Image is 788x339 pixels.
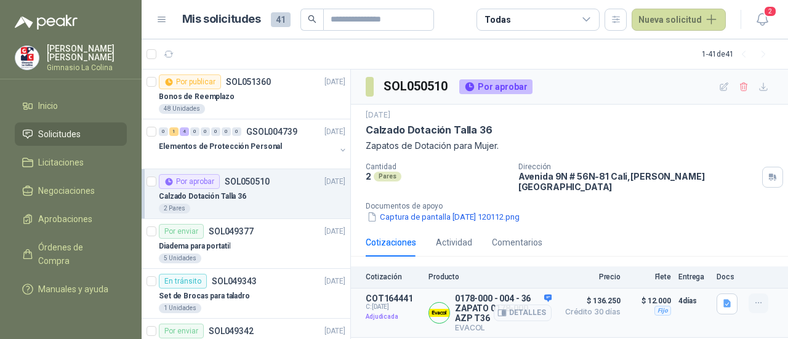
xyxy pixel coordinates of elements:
span: $ 136.250 [559,293,621,308]
p: SOL049377 [209,227,254,236]
p: SOL050510 [225,177,270,186]
p: COT164441 [366,293,421,303]
a: Licitaciones [15,151,127,174]
h1: Mis solicitudes [182,10,261,28]
a: 0 1 4 0 0 0 0 0 GSOL004739[DATE] Elementos de Protección Personal [159,124,348,164]
p: $ 12.000 [628,293,671,308]
div: 0 [211,127,220,136]
button: Detalles [494,305,552,321]
a: Por publicarSOL051360[DATE] Bonos de Reemplazo48 Unidades [142,70,350,119]
p: Bonos de Reemplazo [159,91,235,103]
span: Órdenes de Compra [38,241,115,268]
p: EVACOL [455,323,552,332]
div: Todas [484,13,510,26]
p: Precio [559,273,621,281]
p: [DATE] [324,76,345,88]
span: Solicitudes [38,127,81,141]
h3: SOL050510 [384,77,449,96]
span: C: [DATE] [366,303,421,311]
span: Negociaciones [38,184,95,197]
p: Calzado Dotación Talla 36 [366,124,492,137]
span: Inicio [38,99,58,113]
a: Negociaciones [15,179,127,202]
div: 5 Unidades [159,253,201,263]
div: Actividad [436,236,472,249]
button: Captura de pantalla [DATE] 120112.png [366,210,521,223]
div: 1 Unidades [159,303,201,313]
p: SOL049342 [209,327,254,335]
p: [DATE] [324,176,345,188]
p: [DATE] [324,276,345,287]
p: Cotización [366,273,421,281]
p: SOL051360 [226,78,271,86]
p: 2 [366,171,371,181]
p: 0178-000 - 004 - 36 ZAPATO 0178-000 AZP T36 [455,293,552,323]
div: Por aprobar [159,174,220,189]
div: 0 [190,127,199,136]
p: GSOL004739 [246,127,297,136]
span: Crédito 30 días [559,308,621,316]
img: Logo peakr [15,15,78,30]
p: Dirección [518,162,757,171]
p: [DATE] [366,110,390,121]
p: [DATE] [324,325,345,337]
div: 0 [222,127,231,136]
p: [DATE] [324,226,345,237]
p: SOL049343 [212,277,257,285]
p: 4 días [678,293,709,308]
p: Flete [628,273,671,281]
span: Manuales y ayuda [38,282,108,296]
span: Aprobaciones [38,212,92,226]
a: Por aprobarSOL050510[DATE] Calzado Dotación Talla 362 Pares [142,169,350,219]
div: Por aprobar [459,79,533,94]
div: 4 [180,127,189,136]
p: Set de Brocas para taladro [159,290,250,302]
div: Pares [374,172,401,181]
div: 1 [169,127,179,136]
p: Elementos de Protección Personal [159,141,282,153]
div: 2 Pares [159,204,190,213]
a: En tránsitoSOL049343[DATE] Set de Brocas para taladro1 Unidades [142,269,350,319]
p: Gimnasio La Colina [47,64,127,71]
a: Aprobaciones [15,207,127,231]
div: 0 [232,127,241,136]
button: 2 [751,9,773,31]
p: Docs [717,273,741,281]
span: 41 [271,12,291,27]
p: Calzado Dotación Talla 36 [159,191,246,202]
p: Cantidad [366,162,509,171]
img: Company Logo [429,303,449,323]
p: Documentos de apoyo [366,202,783,210]
div: 1 - 41 de 41 [702,44,773,64]
div: En tránsito [159,274,207,289]
img: Company Logo [15,46,39,70]
div: Por publicar [159,74,221,89]
span: Licitaciones [38,156,84,169]
p: Avenida 9N # 56N-81 Cali , [PERSON_NAME][GEOGRAPHIC_DATA] [518,171,757,192]
p: Zapatos de Dotación para Mujer. [366,139,773,153]
p: Producto [428,273,552,281]
span: search [308,15,316,23]
div: Comentarios [492,236,542,249]
p: [DATE] [324,126,345,138]
div: 0 [159,127,168,136]
div: Por enviar [159,324,204,338]
p: Adjudicada [366,311,421,323]
span: 2 [763,6,777,17]
div: 48 Unidades [159,104,205,114]
p: Diadema para portatil [159,241,230,252]
a: Manuales y ayuda [15,277,127,301]
div: 0 [201,127,210,136]
p: [PERSON_NAME] [PERSON_NAME] [47,44,127,62]
a: Órdenes de Compra [15,236,127,273]
div: Por enviar [159,224,204,239]
div: Fijo [654,306,671,316]
a: Inicio [15,94,127,118]
a: Solicitudes [15,122,127,146]
p: Entrega [678,273,709,281]
a: Por enviarSOL049377[DATE] Diadema para portatil5 Unidades [142,219,350,269]
div: Cotizaciones [366,236,416,249]
button: Nueva solicitud [632,9,726,31]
